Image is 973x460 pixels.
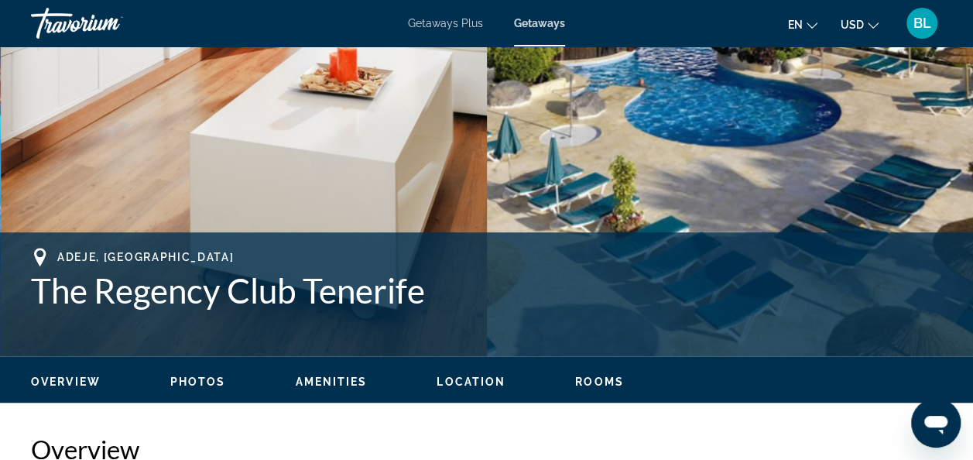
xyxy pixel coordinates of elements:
span: USD [841,19,864,31]
button: Change language [788,13,817,36]
button: User Menu [902,7,942,39]
a: Travorium [31,3,186,43]
button: Change currency [841,13,879,36]
button: Rooms [575,375,624,389]
span: BL [913,15,931,31]
a: Getaways Plus [408,17,483,29]
button: Amenities [295,375,367,389]
h1: The Regency Club Tenerife [31,270,942,311]
button: Photos [170,375,226,389]
button: Overview [31,375,101,389]
button: Location [437,375,505,389]
iframe: Bouton de lancement de la fenêtre de messagerie [911,398,961,448]
a: Getaways [514,17,565,29]
span: Adeje, [GEOGRAPHIC_DATA] [57,251,234,263]
span: en [788,19,803,31]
